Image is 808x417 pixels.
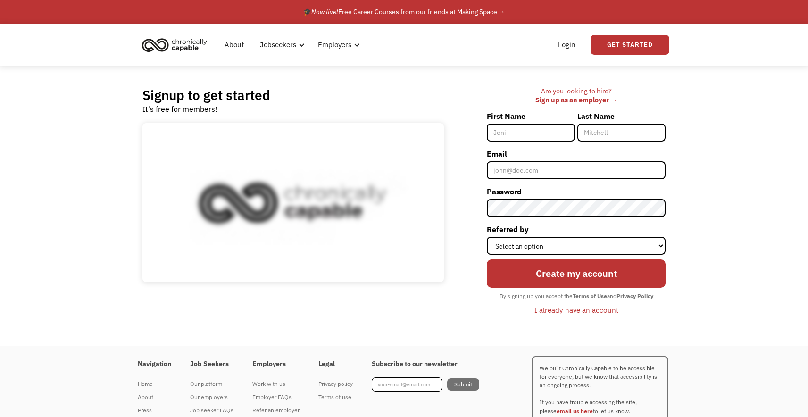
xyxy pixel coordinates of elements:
div: It's free for members! [142,103,217,115]
a: I already have an account [527,302,625,318]
a: Our platform [190,377,233,391]
div: Terms of use [318,392,353,403]
a: Our employers [190,391,233,404]
div: 🎓 Free Career Courses from our friends at Making Space → [303,6,505,17]
div: Employers [312,30,363,60]
h4: Subscribe to our newsletter [372,360,479,368]
a: Get Started [591,35,669,55]
em: Now live! [311,8,338,16]
a: About [219,30,250,60]
a: Terms of use [318,391,353,404]
label: Last Name [577,108,666,124]
label: Password [487,184,666,199]
div: By signing up you accept the and [495,290,658,302]
label: Email [487,146,666,161]
form: Footer Newsletter [372,377,479,392]
input: Submit [447,378,479,391]
a: Login [552,30,581,60]
h4: Job Seekers [190,360,233,368]
a: About [138,391,171,404]
input: Mitchell [577,124,666,142]
div: Privacy policy [318,378,353,390]
div: Press [138,405,171,416]
div: Our employers [190,392,233,403]
div: Jobseekers [260,39,296,50]
h4: Navigation [138,360,171,368]
div: Work with us [252,378,300,390]
form: Member-Signup-Form [487,108,666,318]
a: email us here [557,408,593,415]
label: Referred by [487,222,666,237]
h2: Signup to get started [142,87,270,103]
div: Job seeker FAQs [190,405,233,416]
div: Our platform [190,378,233,390]
div: About [138,392,171,403]
h4: Employers [252,360,300,368]
a: Sign up as an employer → [535,95,617,104]
div: Home [138,378,171,390]
a: home [139,34,214,55]
strong: Privacy Policy [616,292,653,300]
input: Create my account [487,259,666,287]
a: Home [138,377,171,391]
div: Are you looking to hire? ‍ [487,87,666,104]
div: Jobseekers [254,30,308,60]
a: Employer FAQs [252,391,300,404]
div: Employers [318,39,351,50]
a: Refer an employer [252,404,300,417]
strong: Terms of Use [573,292,607,300]
img: Chronically Capable logo [139,34,210,55]
div: I already have an account [534,304,618,316]
div: Employer FAQs [252,392,300,403]
div: Refer an employer [252,405,300,416]
label: First Name [487,108,575,124]
input: Joni [487,124,575,142]
a: Press [138,404,171,417]
a: Privacy policy [318,377,353,391]
a: Job seeker FAQs [190,404,233,417]
a: Work with us [252,377,300,391]
input: john@doe.com [487,161,666,179]
input: your-email@email.com [372,377,442,392]
h4: Legal [318,360,353,368]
